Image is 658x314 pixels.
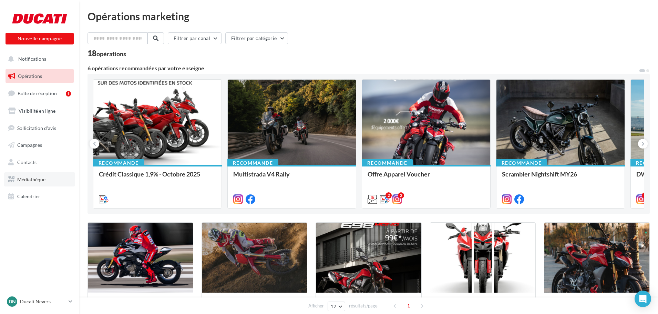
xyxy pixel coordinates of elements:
[308,303,324,309] span: Afficher
[17,125,56,131] span: Sollicitation d'avis
[99,171,216,184] div: Crédit Classique 1,9% - Octobre 2025
[168,32,222,44] button: Filtrer par canal
[88,50,126,57] div: 18
[4,138,75,152] a: Campagnes
[642,192,648,199] div: 5
[4,155,75,170] a: Contacts
[17,176,45,182] span: Médiathèque
[362,159,413,167] div: Recommandé
[17,159,37,165] span: Contacts
[4,69,75,83] a: Opérations
[4,52,72,66] button: Notifications
[403,300,414,311] span: 1
[17,142,42,148] span: Campagnes
[93,159,144,167] div: Recommandé
[368,171,485,184] div: Offre Apparel Voucher
[18,73,42,79] span: Opérations
[6,295,74,308] a: DN Ducati Nevers
[96,51,126,57] div: opérations
[328,302,345,311] button: 12
[225,32,288,44] button: Filtrer par catégorie
[398,192,404,199] div: 2
[4,86,75,101] a: Boîte de réception1
[4,121,75,135] a: Sollicitation d'avis
[18,56,46,62] span: Notifications
[20,298,66,305] p: Ducati Nevers
[88,11,650,21] div: Opérations marketing
[6,33,74,44] button: Nouvelle campagne
[385,192,392,199] div: 2
[66,91,71,97] div: 1
[18,90,57,96] span: Boîte de réception
[496,159,547,167] div: Recommandé
[331,304,337,309] span: 12
[233,171,350,184] div: Multistrada V4 Rally
[19,108,55,114] span: Visibilité en ligne
[635,291,651,307] div: Open Intercom Messenger
[349,303,378,309] span: résultats/page
[4,104,75,118] a: Visibilité en ligne
[4,189,75,204] a: Calendrier
[4,172,75,187] a: Médiathèque
[88,65,639,71] div: 6 opérations recommandées par votre enseigne
[502,171,619,184] div: Scrambler Nightshift MY26
[227,159,278,167] div: Recommandé
[17,193,40,199] span: Calendrier
[9,298,16,305] span: DN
